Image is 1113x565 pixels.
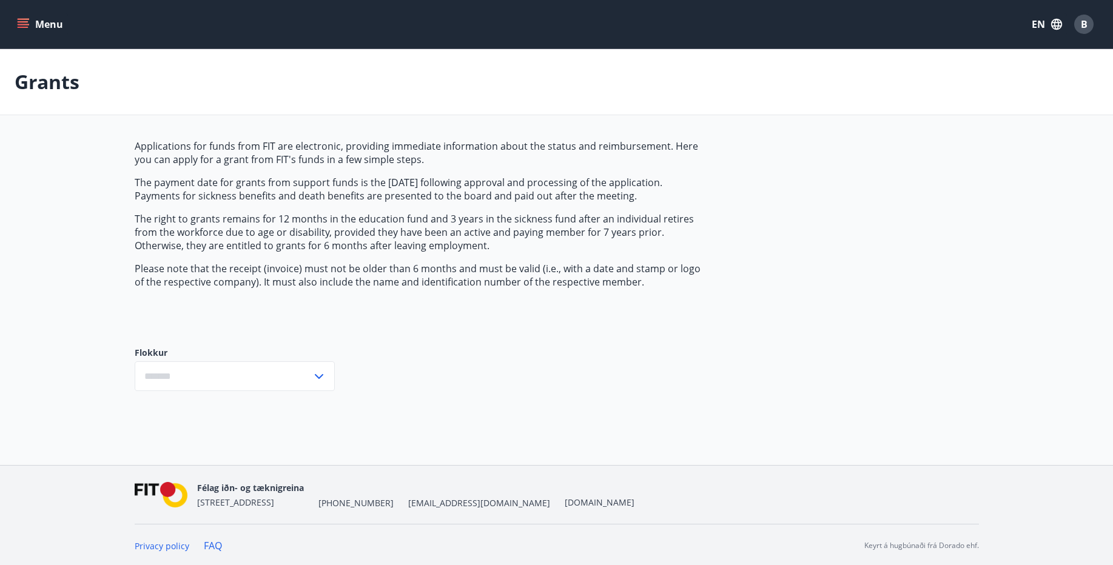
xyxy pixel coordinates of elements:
span: Félag iðn- og tæknigreina [197,482,304,493]
a: Privacy policy [135,540,189,552]
span: [EMAIL_ADDRESS][DOMAIN_NAME] [408,497,550,509]
a: FAQ [204,539,222,552]
button: B [1069,10,1098,39]
a: [DOMAIN_NAME] [565,496,634,508]
span: [PHONE_NUMBER] [318,497,394,509]
button: EN [1027,13,1067,35]
p: Applications for funds from FIT are electronic, providing immediate information about the status ... [135,139,707,166]
p: Please note that the receipt (invoice) must not be older than 6 months and must be valid (i.e., w... [135,262,707,289]
button: menu [15,13,68,35]
p: The right to grants remains for 12 months in the education fund and 3 years in the sickness fund ... [135,212,707,252]
span: [STREET_ADDRESS] [197,496,274,508]
p: The payment date for grants from support funds is the [DATE] following approval and processing of... [135,176,707,202]
p: Keyrt á hugbúnaði frá Dorado ehf. [864,540,979,551]
label: Flokkur [135,347,335,359]
img: FPQVkF9lTnNbbaRSFyT17YYeljoOGk5m51IhT0bO.png [135,482,188,508]
p: Grants [15,69,79,95]
span: B [1081,18,1088,31]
